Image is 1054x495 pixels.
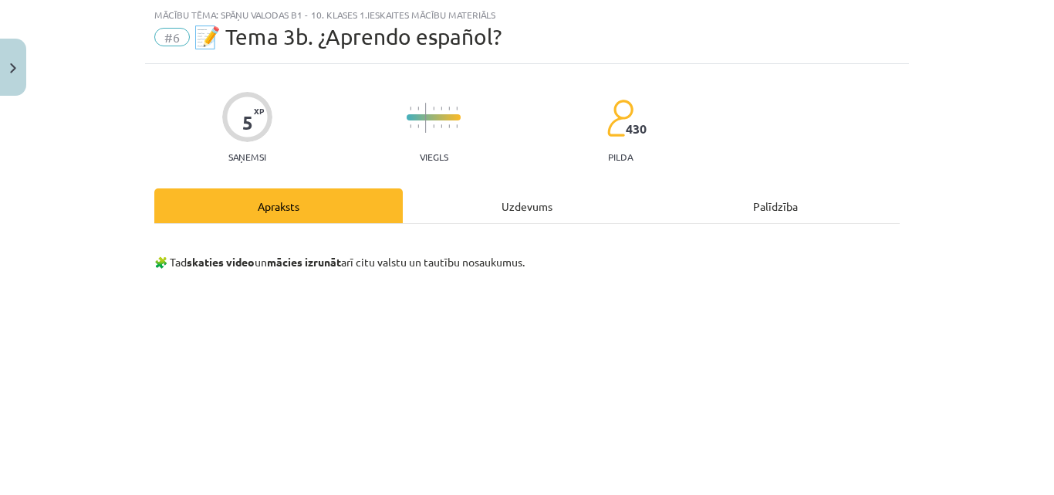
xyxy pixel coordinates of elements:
[456,107,458,110] img: icon-short-line-57e1e144782c952c97e751825c79c345078a6d821885a25fce030b3d8c18986b.svg
[606,99,633,137] img: students-c634bb4e5e11cddfef0936a35e636f08e4e9abd3cc4e673bd6f9a4125e45ecb1.svg
[242,112,253,134] div: 5
[410,107,411,110] img: icon-short-line-57e1e144782c952c97e751825c79c345078a6d821885a25fce030b3d8c18986b.svg
[441,124,442,128] img: icon-short-line-57e1e144782c952c97e751825c79c345078a6d821885a25fce030b3d8c18986b.svg
[154,28,190,46] span: #6
[448,124,450,128] img: icon-short-line-57e1e144782c952c97e751825c79c345078a6d821885a25fce030b3d8c18986b.svg
[456,124,458,128] img: icon-short-line-57e1e144782c952c97e751825c79c345078a6d821885a25fce030b3d8c18986b.svg
[626,122,647,136] span: 430
[254,107,264,115] span: XP
[417,124,419,128] img: icon-short-line-57e1e144782c952c97e751825c79c345078a6d821885a25fce030b3d8c18986b.svg
[194,24,502,49] span: 📝 Tema 3b. ¿Aprendo español?
[448,107,450,110] img: icon-short-line-57e1e144782c952c97e751825c79c345078a6d821885a25fce030b3d8c18986b.svg
[441,107,442,110] img: icon-short-line-57e1e144782c952c97e751825c79c345078a6d821885a25fce030b3d8c18986b.svg
[608,151,633,162] p: pilda
[222,151,272,162] p: Saņemsi
[433,107,434,110] img: icon-short-line-57e1e144782c952c97e751825c79c345078a6d821885a25fce030b3d8c18986b.svg
[10,63,16,73] img: icon-close-lesson-0947bae3869378f0d4975bcd49f059093ad1ed9edebbc8119c70593378902aed.svg
[403,188,651,223] div: Uzdevums
[410,124,411,128] img: icon-short-line-57e1e144782c952c97e751825c79c345078a6d821885a25fce030b3d8c18986b.svg
[420,151,448,162] p: Viegls
[154,9,900,20] div: Mācību tēma: Spāņu valodas b1 - 10. klases 1.ieskaites mācību materiāls
[154,238,900,270] p: 🧩 Tad un arī citu valstu un tautību nosaukumus.
[651,188,900,223] div: Palīdzība
[425,103,427,133] img: icon-long-line-d9ea69661e0d244f92f715978eff75569469978d946b2353a9bb055b3ed8787d.svg
[267,255,341,269] strong: mācies izrunāt
[417,107,419,110] img: icon-short-line-57e1e144782c952c97e751825c79c345078a6d821885a25fce030b3d8c18986b.svg
[187,255,255,269] strong: skaties video
[433,124,434,128] img: icon-short-line-57e1e144782c952c97e751825c79c345078a6d821885a25fce030b3d8c18986b.svg
[154,188,403,223] div: Apraksts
